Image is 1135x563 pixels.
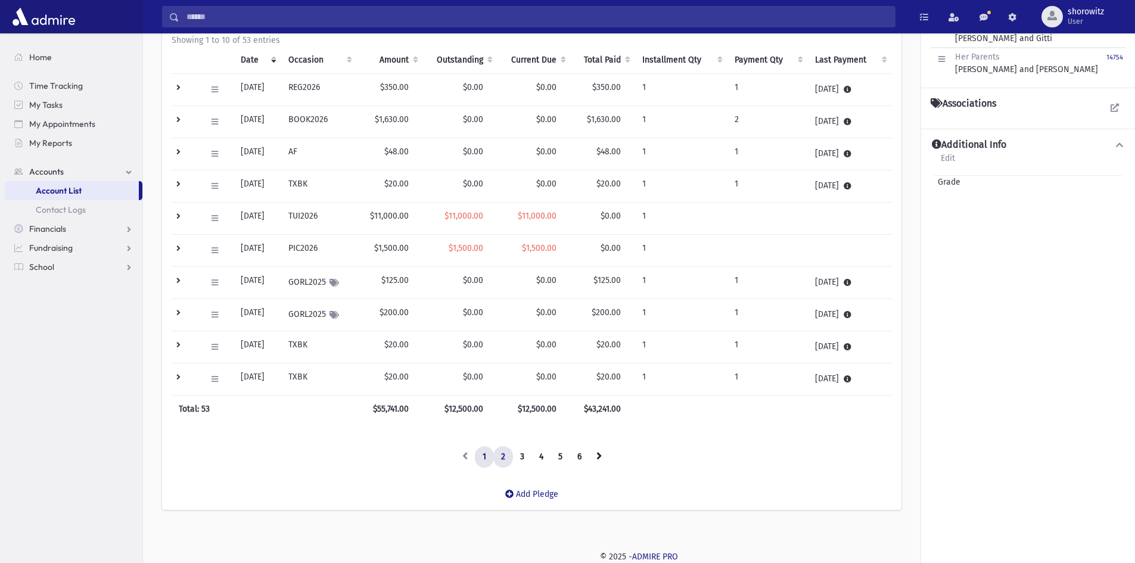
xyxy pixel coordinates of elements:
a: Fundraising [5,238,142,257]
td: 1 [635,331,727,363]
td: [DATE] [808,74,892,106]
a: Add Pledge [496,480,568,509]
a: Time Tracking [5,76,142,95]
a: My Tasks [5,95,142,114]
td: TXBK [281,331,357,363]
td: [DATE] [234,106,281,138]
th: Amount: activate to sort column ascending [357,46,423,74]
td: GORL2025 [281,267,357,299]
span: $0.00 [463,307,483,318]
td: [DATE] [234,74,281,106]
td: 1 [635,138,727,170]
td: 1 [727,363,808,396]
span: $1,630.00 [587,114,621,125]
span: My Reports [29,138,72,148]
td: [DATE] [808,106,892,138]
td: [DATE] [234,331,281,363]
span: Grade [933,176,960,188]
span: $0.00 [463,275,483,285]
th: Total: 53 [172,396,357,423]
th: $12,500.00 [497,396,571,423]
a: 4 [531,446,551,468]
td: 1 [635,106,727,138]
th: Outstanding: activate to sort column ascending [423,46,497,74]
td: AF [281,138,357,170]
td: $1,630.00 [357,106,423,138]
a: 2 [493,446,513,468]
td: PIC2026 [281,235,357,267]
span: $48.00 [596,147,621,157]
th: Payment Qty: activate to sort column ascending [727,46,808,74]
span: $0.00 [463,179,483,189]
a: Accounts [5,162,142,181]
td: BOOK2026 [281,106,357,138]
th: Occasion : activate to sort column ascending [281,46,357,74]
td: $125.00 [357,267,423,299]
a: 5 [551,446,570,468]
span: $0.00 [601,211,621,221]
span: School [29,262,54,272]
td: 1 [635,363,727,396]
td: $48.00 [357,138,423,170]
td: [DATE] [808,299,892,331]
td: $11,000.00 [357,203,423,235]
span: $0.00 [463,82,483,92]
td: [DATE] [808,138,892,170]
span: shorowitz [1068,7,1104,17]
td: 1 [635,299,727,331]
th: Current Due: activate to sort column ascending [497,46,571,74]
td: $20.00 [357,331,423,363]
td: $350.00 [357,74,423,106]
span: $0.00 [601,243,621,253]
span: $20.00 [596,340,621,350]
td: 1 [727,138,808,170]
span: $0.00 [536,82,556,92]
span: $0.00 [463,372,483,382]
span: Time Tracking [29,80,83,91]
h4: Additional Info [932,139,1006,151]
span: $1,500.00 [449,243,483,253]
span: Accounts [29,166,64,177]
span: My Tasks [29,99,63,110]
td: 1 [727,170,808,203]
a: Financials [5,219,142,238]
a: Home [5,48,142,67]
span: $0.00 [536,275,556,285]
td: [DATE] [234,203,281,235]
span: $20.00 [596,372,621,382]
span: $11,000.00 [444,211,483,221]
th: $12,500.00 [423,396,497,423]
span: $0.00 [463,340,483,350]
th: Last Payment: activate to sort column ascending [808,46,892,74]
td: TXBK [281,170,357,203]
span: Fundraising [29,242,73,253]
td: [DATE] [234,299,281,331]
span: Contact Logs [36,204,86,215]
th: $43,241.00 [571,396,635,423]
span: $0.00 [536,114,556,125]
span: $1,500.00 [522,243,556,253]
span: User [1068,17,1104,26]
span: Financials [29,223,66,234]
a: Contact Logs [5,200,142,219]
td: [DATE] [234,267,281,299]
span: Account List [36,185,82,196]
input: Search [179,6,895,27]
td: TXBK [281,363,357,396]
span: $200.00 [592,307,621,318]
td: $20.00 [357,170,423,203]
td: REG2026 [281,74,357,106]
span: $0.00 [463,114,483,125]
th: Installment Qty: activate to sort column ascending [635,46,727,74]
a: School [5,257,142,276]
td: [DATE] [234,138,281,170]
td: [DATE] [808,267,892,299]
a: Edit [940,151,956,173]
span: $125.00 [593,275,621,285]
td: 2 [727,106,808,138]
th: Total Paid: activate to sort column ascending [571,46,635,74]
td: 1 [727,74,808,106]
a: 3 [512,446,532,468]
div: © 2025 - [162,550,1116,563]
td: 1 [635,203,727,235]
